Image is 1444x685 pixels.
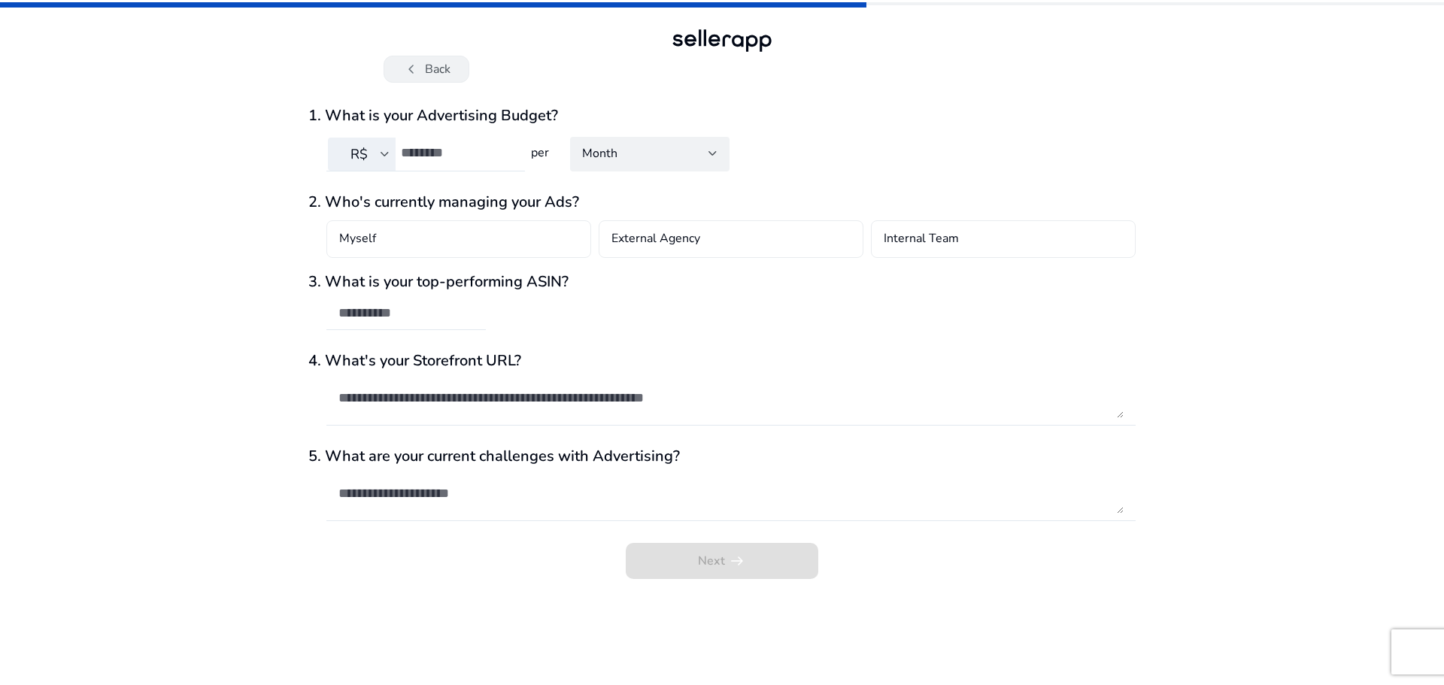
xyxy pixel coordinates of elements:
[308,352,1136,370] h3: 4. What's your Storefront URL?
[308,193,1136,211] h3: 2. Who's currently managing your Ads?
[884,230,959,248] h4: Internal Team
[525,146,552,160] h4: per
[384,56,469,83] button: chevron_leftBack
[339,230,376,248] h4: Myself
[582,145,617,162] span: Month
[402,60,420,78] span: chevron_left
[308,107,1136,125] h3: 1. What is your Advertising Budget?
[308,273,1136,291] h3: 3. What is your top-performing ASIN?
[350,145,368,163] span: R$
[611,230,700,248] h4: External Agency
[308,447,1136,465] h3: 5. What are your current challenges with Advertising?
